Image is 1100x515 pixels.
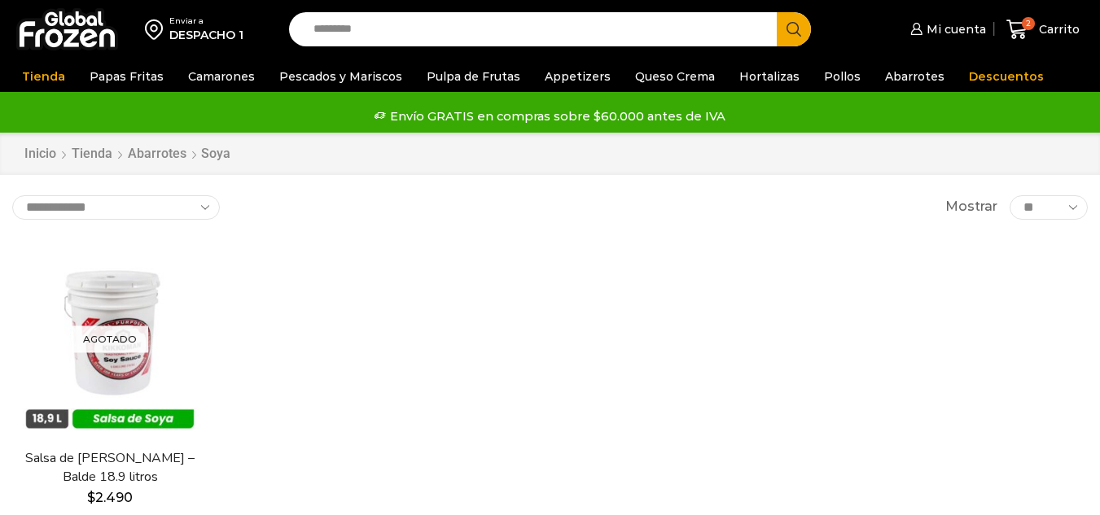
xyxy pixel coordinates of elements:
[81,61,172,92] a: Papas Fritas
[627,61,723,92] a: Queso Crema
[816,61,869,92] a: Pollos
[145,15,169,43] img: address-field-icon.svg
[180,61,263,92] a: Camarones
[72,325,148,352] p: Agotado
[169,15,243,27] div: Enviar a
[1002,11,1084,49] a: 2 Carrito
[87,490,95,505] span: $
[169,27,243,43] div: DESPACHO 1
[22,449,198,487] a: Salsa de [PERSON_NAME] – Balde 18.9 litros
[777,12,811,46] button: Search button
[24,145,230,164] nav: Breadcrumb
[1035,21,1080,37] span: Carrito
[201,146,230,161] h1: Soya
[271,61,410,92] a: Pescados y Mariscos
[12,195,220,220] select: Pedido de la tienda
[1022,17,1035,30] span: 2
[877,61,953,92] a: Abarrotes
[537,61,619,92] a: Appetizers
[14,61,73,92] a: Tienda
[71,145,113,164] a: Tienda
[87,490,133,505] bdi: 2.490
[419,61,528,92] a: Pulpa de Frutas
[923,21,986,37] span: Mi cuenta
[945,198,997,216] span: Mostrar
[24,145,57,164] a: Inicio
[906,13,986,46] a: Mi cuenta
[961,61,1052,92] a: Descuentos
[731,61,808,92] a: Hortalizas
[127,145,187,164] a: Abarrotes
